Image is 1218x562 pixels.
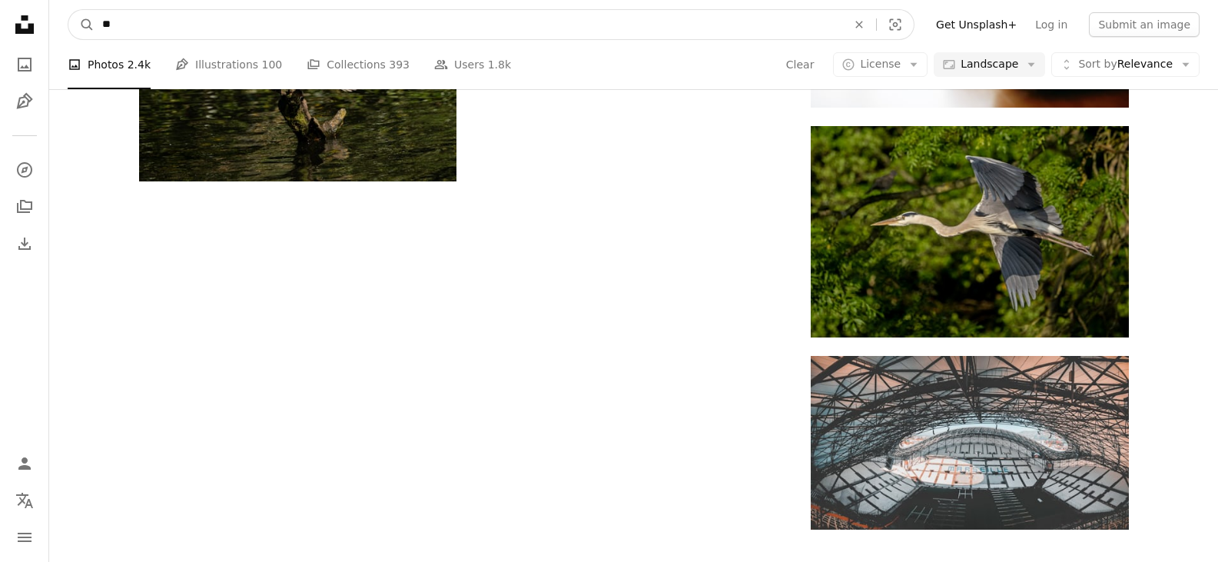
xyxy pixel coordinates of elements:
[9,155,40,185] a: Explore
[934,52,1045,77] button: Landscape
[9,228,40,259] a: Download History
[9,86,40,117] a: Illustrations
[1051,52,1200,77] button: Sort byRelevance
[811,126,1128,338] img: a large bird flying over a lush green forest
[307,40,410,89] a: Collections 393
[833,52,928,77] button: License
[9,485,40,516] button: Language
[927,12,1026,37] a: Get Unsplash+
[785,52,815,77] button: Clear
[9,9,40,43] a: Home — Unsplash
[961,57,1018,72] span: Landscape
[175,40,282,89] a: Illustrations 100
[842,10,876,39] button: Clear
[1078,58,1117,70] span: Sort by
[1026,12,1077,37] a: Log in
[262,56,283,73] span: 100
[811,224,1128,238] a: a large bird flying over a lush green forest
[434,40,511,89] a: Users 1.8k
[488,56,511,73] span: 1.8k
[9,448,40,479] a: Log in / Sign up
[877,10,914,39] button: Visual search
[1078,57,1173,72] span: Relevance
[68,10,95,39] button: Search Unsplash
[68,9,914,40] form: Find visuals sitewide
[811,436,1128,450] a: structural photo of stadium
[9,522,40,553] button: Menu
[811,356,1128,530] img: structural photo of stadium
[9,191,40,222] a: Collections
[1089,12,1200,37] button: Submit an image
[389,56,410,73] span: 393
[860,58,901,70] span: License
[9,49,40,80] a: Photos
